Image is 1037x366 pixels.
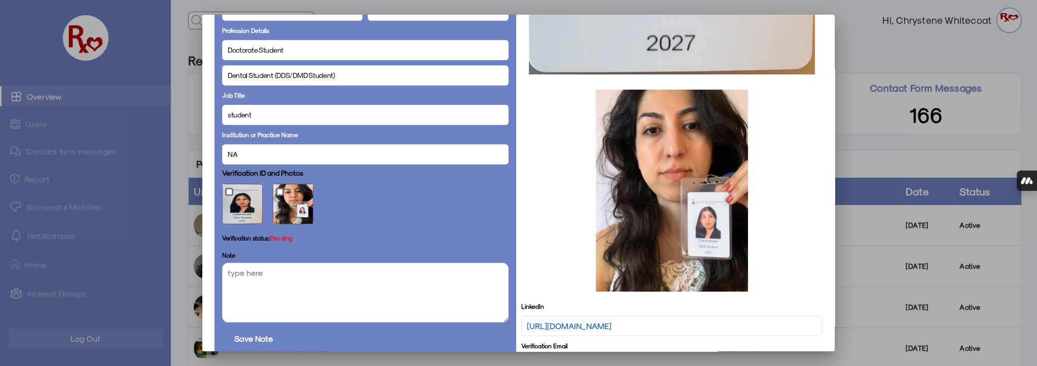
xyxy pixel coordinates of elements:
img: pjfta2weusnktnoffsbe.jpg [273,184,313,224]
h5: Verification status: [222,234,293,241]
span: student [228,109,252,120]
span: Dental Student (DDS/DMD Student) [228,70,335,80]
label: Profession Details [222,26,269,35]
label: Verification Email [521,341,567,350]
span: Doctorate Student [228,45,283,55]
span: Pending [270,234,293,241]
img: qdwawjhfhqizqlhagtkv.jpg [223,184,262,224]
button: Save Note [222,328,285,350]
span: NA [228,149,237,159]
a: [URL][DOMAIN_NAME] [527,320,612,332]
label: Note [222,252,509,259]
label: Institution or Practice Name [222,130,298,139]
h6: Verification ID and Photos [222,169,303,177]
label: LinkedIn [521,302,544,311]
label: Job Title [222,91,245,100]
img: ic-admin-delete.svg [495,168,506,178]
